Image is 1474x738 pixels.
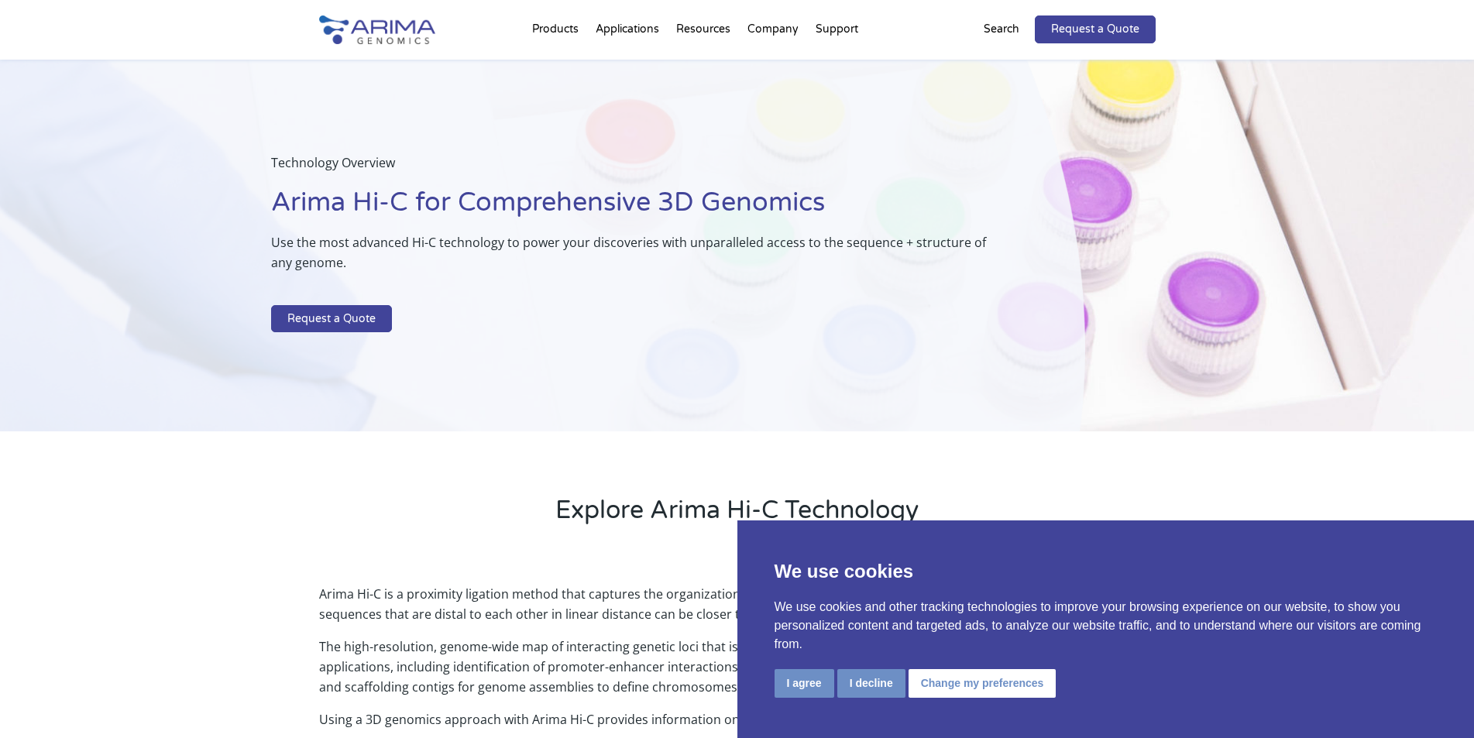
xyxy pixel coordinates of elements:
[271,185,1008,232] h1: Arima Hi-C for Comprehensive 3D Genomics
[319,493,1156,540] h2: Explore Arima Hi-C Technology
[775,669,834,698] button: I agree
[775,598,1438,654] p: We use cookies and other tracking technologies to improve your browsing experience on our website...
[1035,15,1156,43] a: Request a Quote
[319,584,1156,637] p: Arima Hi-C is a proximity ligation method that captures the organizational structure of chromatin...
[319,15,435,44] img: Arima-Genomics-logo
[271,153,1008,185] p: Technology Overview
[775,558,1438,585] p: We use cookies
[984,19,1019,39] p: Search
[271,232,1008,285] p: Use the most advanced Hi-C technology to power your discoveries with unparalleled access to the s...
[319,637,1156,709] p: The high-resolution, genome-wide map of interacting genetic loci that is generated from Hi-C data...
[271,305,392,333] a: Request a Quote
[319,709,1156,729] p: Using a 3D genomics approach with Arima Hi-C provides information on both the sequence + structur...
[909,669,1057,698] button: Change my preferences
[837,669,905,698] button: I decline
